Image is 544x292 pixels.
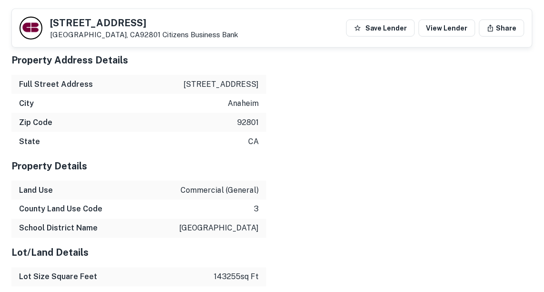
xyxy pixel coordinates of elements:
[181,185,259,196] p: commercial (general)
[11,53,266,67] h5: Property Address Details
[19,136,40,147] h6: State
[183,79,259,90] p: [STREET_ADDRESS]
[19,117,52,128] h6: Zip Code
[19,79,93,90] h6: Full Street Address
[346,20,415,37] button: Save Lender
[50,31,238,39] p: [GEOGRAPHIC_DATA], CA92801
[19,98,34,109] h6: City
[496,216,544,261] iframe: Chat Widget
[11,159,266,173] h5: Property Details
[419,20,475,37] a: View Lender
[19,223,98,234] h6: School District Name
[479,20,524,37] button: Share
[19,271,97,283] h6: Lot Size Square Feet
[248,136,259,147] p: ca
[19,185,53,196] h6: Land Use
[237,117,259,128] p: 92801
[254,204,259,215] p: 3
[179,223,259,234] p: [GEOGRAPHIC_DATA]
[214,271,259,283] p: 143255 sq ft
[50,18,238,28] h5: [STREET_ADDRESS]
[19,204,102,215] h6: County Land Use Code
[228,98,259,109] p: anaheim
[11,246,266,260] h5: Lot/Land Details
[162,31,238,39] a: Citizens Business Bank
